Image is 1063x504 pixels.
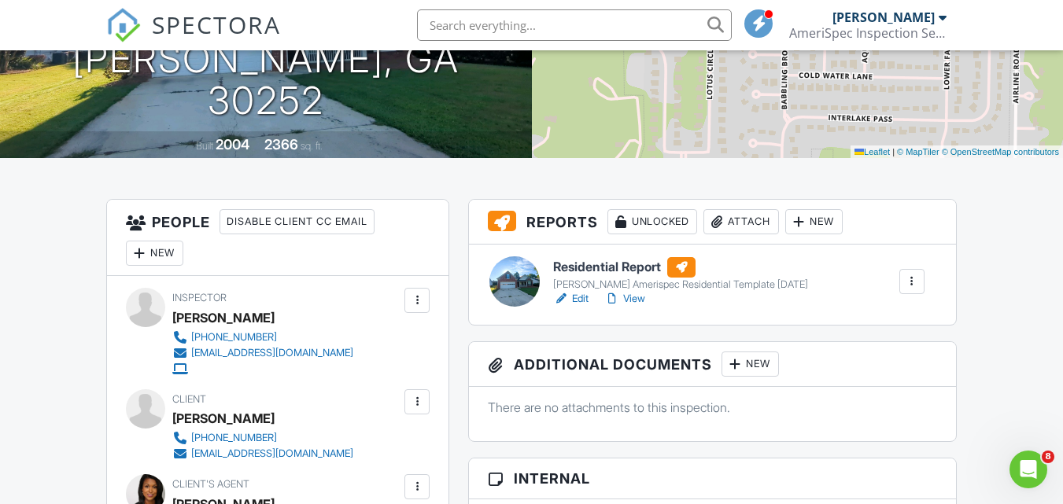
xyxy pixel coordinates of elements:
a: View [604,291,645,307]
a: [PHONE_NUMBER] [172,329,353,345]
span: 8 [1042,451,1054,463]
span: | [892,147,895,156]
div: Attach [703,209,779,234]
div: AmeriSpec Inspection Services [789,25,947,41]
span: sq. ft. [301,140,323,152]
div: [PERSON_NAME] Amerispec Residential Template [DATE] [553,278,808,291]
div: 2004 [216,136,249,153]
a: [EMAIL_ADDRESS][DOMAIN_NAME] [172,345,353,361]
span: SPECTORA [152,8,281,41]
div: [PERSON_NAME] [832,9,935,25]
h6: Residential Report [553,257,808,278]
a: SPECTORA [106,21,281,54]
span: Built [196,140,213,152]
a: [PHONE_NUMBER] [172,430,353,446]
p: There are no attachments to this inspection. [488,399,936,416]
img: The Best Home Inspection Software - Spectora [106,8,141,42]
a: Leaflet [854,147,890,156]
div: [PERSON_NAME] [172,306,275,329]
a: [EMAIL_ADDRESS][DOMAIN_NAME] [172,446,353,462]
a: Edit [553,291,589,307]
span: Client's Agent [172,478,249,490]
div: 2366 [264,136,298,153]
span: Client [172,393,206,405]
h3: Additional Documents [469,342,955,387]
div: [PHONE_NUMBER] [191,331,277,344]
div: [EMAIL_ADDRESS][DOMAIN_NAME] [191,347,353,359]
div: New [126,241,183,266]
a: © MapTiler [897,147,939,156]
span: Inspector [172,292,227,304]
div: Disable Client CC Email [220,209,375,234]
div: New [722,351,779,377]
iframe: Intercom live chat [1009,451,1047,488]
h3: Internal [469,458,955,499]
div: [PHONE_NUMBER] [191,432,277,444]
h3: Reports [469,200,955,245]
a: © OpenStreetMap contributors [942,147,1059,156]
div: [PERSON_NAME] [172,407,275,430]
a: Residential Report [PERSON_NAME] Amerispec Residential Template [DATE] [553,257,808,292]
div: Unlocked [607,209,697,234]
div: New [785,209,843,234]
div: [EMAIL_ADDRESS][DOMAIN_NAME] [191,447,353,460]
h3: People [107,200,448,276]
input: Search everything... [417,9,732,41]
